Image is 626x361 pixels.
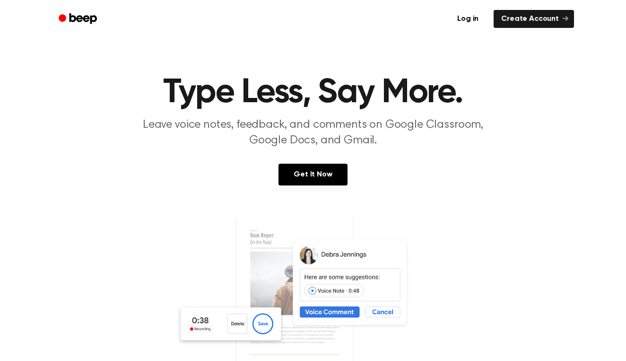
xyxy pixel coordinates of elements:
h1: Type Less, Say More. [71,76,555,110]
a: Beep [52,10,105,28]
a: Create Account [494,10,574,28]
p: Leave voice notes, feedback, and comments on Google Classroom, Google Docs, and Gmail. [131,117,495,149]
a: Log in [448,8,488,30]
a: Get It Now [278,164,347,185]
